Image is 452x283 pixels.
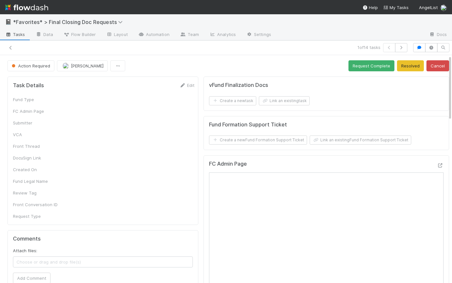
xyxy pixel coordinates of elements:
div: VCA [13,131,61,138]
div: FC Admin Page [13,108,61,114]
button: Link an existingFund Formation Support Ticket [310,136,411,145]
span: AngelList [419,5,438,10]
span: Action Required [10,63,50,68]
img: avatar_b467e446-68e1-4310-82a7-76c532dc3f4b.png [440,5,447,11]
a: Analytics [204,30,241,40]
span: 1 of 14 tasks [358,44,380,51]
img: logo-inverted-e16ddd16eac7371096b0.svg [5,2,48,13]
span: My Tasks [383,5,409,10]
label: Attach files: [13,247,37,254]
button: [PERSON_NAME] [57,60,108,71]
h5: vFund Finalization Docs [209,82,268,88]
div: Submitter [13,120,61,126]
button: Link an existingtask [259,96,310,105]
img: avatar_b467e446-68e1-4310-82a7-76c532dc3f4b.png [62,63,69,69]
h5: Task Details [13,82,44,89]
span: *Favorites* > Final Closing Doc Requests [13,19,126,25]
h5: Comments [13,236,193,242]
div: DocuSign Link [13,155,61,161]
div: Created On [13,166,61,173]
span: [PERSON_NAME] [71,63,104,68]
a: Layout [101,30,133,40]
a: Team [175,30,204,40]
button: Create a newtask [209,96,256,105]
span: Flow Builder [63,31,96,38]
button: Resolved [397,60,424,71]
span: Choose or drag and drop file(s) [13,257,193,267]
div: Front Conversation ID [13,201,61,208]
div: Fund Legal Name [13,178,61,184]
div: Fund Type [13,96,61,103]
h5: Fund Formation Support Ticket [209,122,287,128]
button: Action Required [7,60,54,71]
a: Automation [133,30,175,40]
div: Front Thread [13,143,61,149]
div: Review Tag [13,190,61,196]
a: Flow Builder [58,30,101,40]
a: My Tasks [383,4,409,11]
button: Cancel [426,60,449,71]
h5: FC Admin Page [209,161,247,167]
a: Docs [424,30,452,40]
div: Request Type [13,213,61,219]
button: Request Complete [348,60,394,71]
a: Edit [179,83,194,88]
button: Create a newFund Formation Support Ticket [209,136,307,145]
span: 📓 [5,19,12,25]
span: Tasks [5,31,25,38]
a: Settings [241,30,276,40]
a: Data [30,30,58,40]
div: Help [362,4,378,11]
